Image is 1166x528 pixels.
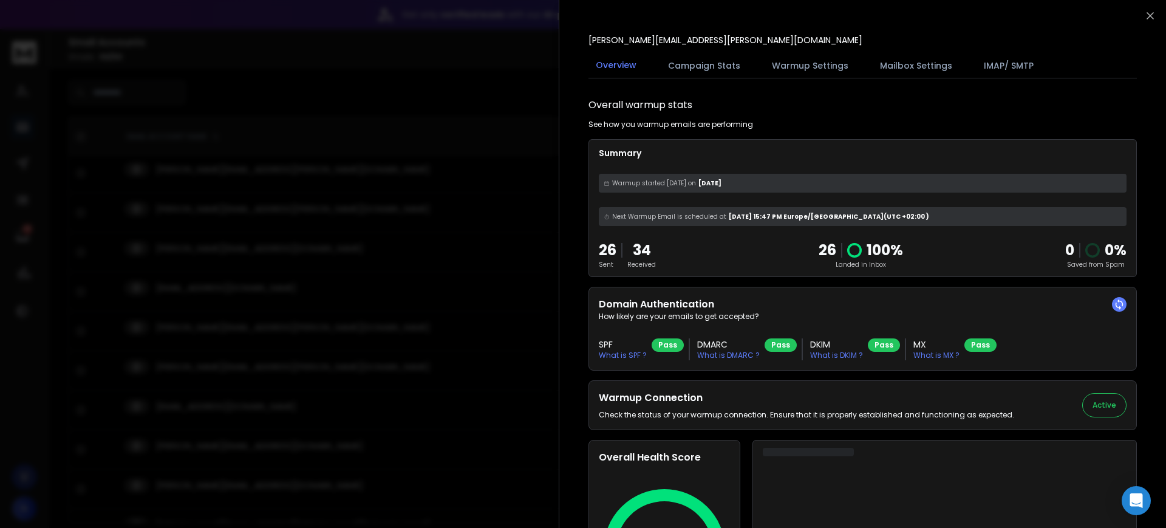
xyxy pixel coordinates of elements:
[599,260,616,269] p: Sent
[627,241,656,260] p: 34
[661,52,748,79] button: Campaign Stats
[977,52,1041,79] button: IMAP/ SMTP
[810,351,863,360] p: What is DKIM ?
[810,338,863,351] h3: DKIM
[588,34,862,46] p: [PERSON_NAME][EMAIL_ADDRESS][PERSON_NAME][DOMAIN_NAME]
[599,338,647,351] h3: SPF
[599,147,1127,159] p: Summary
[819,241,836,260] p: 26
[599,297,1127,312] h2: Domain Authentication
[913,338,960,351] h3: MX
[1065,240,1074,260] strong: 0
[1122,486,1151,515] div: Open Intercom Messenger
[652,338,684,352] div: Pass
[599,450,730,465] h2: Overall Health Score
[599,391,1014,405] h2: Warmup Connection
[1065,260,1127,269] p: Saved from Spam
[765,52,856,79] button: Warmup Settings
[612,179,696,188] span: Warmup started [DATE] on
[599,312,1127,321] p: How likely are your emails to get accepted?
[867,241,903,260] p: 100 %
[964,338,997,352] div: Pass
[627,260,656,269] p: Received
[599,174,1127,193] div: [DATE]
[1082,393,1127,417] button: Active
[913,351,960,360] p: What is MX ?
[599,410,1014,420] p: Check the status of your warmup connection. Ensure that it is properly established and functionin...
[599,241,616,260] p: 26
[588,52,644,80] button: Overview
[588,98,692,112] h1: Overall warmup stats
[697,338,760,351] h3: DMARC
[819,260,903,269] p: Landed in Inbox
[612,212,726,221] span: Next Warmup Email is scheduled at
[599,207,1127,226] div: [DATE] 15:47 PM Europe/[GEOGRAPHIC_DATA] (UTC +02:00 )
[765,338,797,352] div: Pass
[588,120,753,129] p: See how you warmup emails are performing
[873,52,960,79] button: Mailbox Settings
[697,351,760,360] p: What is DMARC ?
[599,351,647,360] p: What is SPF ?
[868,338,900,352] div: Pass
[1105,241,1127,260] p: 0 %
